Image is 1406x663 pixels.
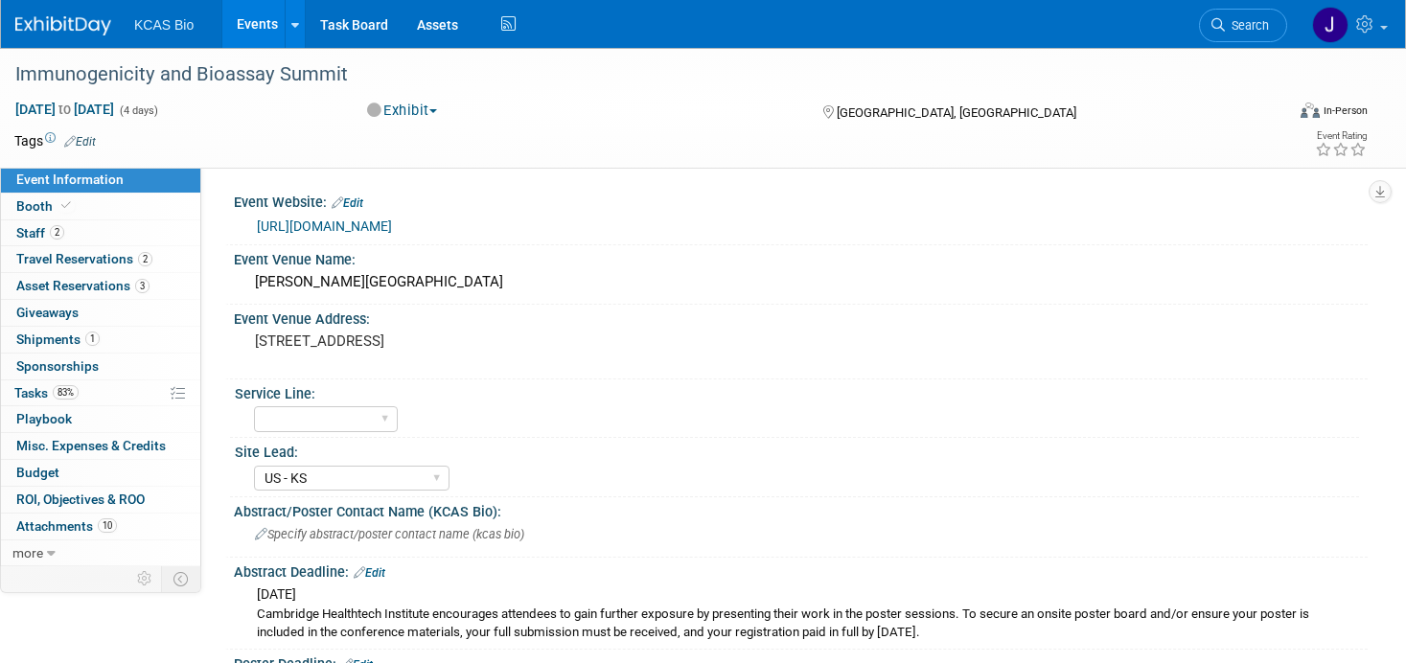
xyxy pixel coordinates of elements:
span: [DATE] [DATE] [14,101,115,118]
a: [URL][DOMAIN_NAME] [257,218,392,234]
a: Search [1199,9,1287,42]
a: Misc. Expenses & Credits [1,433,200,459]
div: Abstract/Poster Contact Name (KCAS Bio): [234,497,1368,521]
span: 10 [98,518,117,533]
span: Tasks [14,385,79,400]
a: Budget [1,460,200,486]
a: Edit [332,196,363,210]
div: Event Venue Address: [234,305,1368,329]
a: Asset Reservations3 [1,273,200,299]
span: 2 [138,252,152,266]
span: (4 days) [118,104,158,117]
i: Booth reservation complete [61,200,71,211]
div: Event Rating [1315,131,1367,141]
a: Event Information [1,167,200,193]
span: Sponsorships [16,358,99,374]
a: Edit [354,566,385,580]
span: [DATE] [257,586,296,602]
span: Staff [16,225,64,240]
a: Tasks83% [1,380,200,406]
td: Personalize Event Tab Strip [128,566,162,591]
span: 1 [85,331,100,346]
span: Travel Reservations [16,251,152,266]
span: Search [1225,18,1269,33]
span: 2 [50,225,64,240]
td: Toggle Event Tabs [162,566,201,591]
div: Service Line: [235,379,1359,403]
a: Shipments1 [1,327,200,353]
a: Booth [1,194,200,219]
span: more [12,545,43,560]
div: Event Website: [234,188,1368,213]
a: ROI, Objectives & ROO [1,487,200,513]
div: Immunogenicity and Bioassay Summit [9,57,1253,92]
span: Giveaways [16,305,79,320]
a: Travel Reservations2 [1,246,200,272]
span: [GEOGRAPHIC_DATA], [GEOGRAPHIC_DATA] [837,105,1076,120]
div: Site Lead: [235,438,1359,462]
div: In-Person [1323,103,1368,118]
a: Playbook [1,406,200,432]
button: Exhibit [360,101,445,121]
span: to [56,102,74,117]
a: Staff2 [1,220,200,246]
a: Sponsorships [1,354,200,379]
div: Cambridge Healthtech Institute encourages attendees to gain further exposure by presenting their ... [257,606,1353,642]
img: Format-Inperson.png [1301,103,1320,118]
img: Jocelyn King [1312,7,1348,43]
span: Budget [16,465,59,480]
a: Attachments10 [1,514,200,539]
span: 3 [135,279,150,293]
td: Tags [14,131,96,150]
span: Attachments [16,518,117,534]
img: ExhibitDay [15,16,111,35]
div: Abstract Deadline: [234,558,1368,583]
span: Playbook [16,411,72,426]
span: Booth [16,198,75,214]
a: Giveaways [1,300,200,326]
div: Event Format [1166,100,1368,128]
a: more [1,540,200,566]
span: Misc. Expenses & Credits [16,438,166,453]
span: ROI, Objectives & ROO [16,492,145,507]
span: Shipments [16,331,100,347]
span: Specify abstract/poster contact name (kcas bio) [255,527,524,541]
div: Event Venue Name: [234,245,1368,269]
pre: [STREET_ADDRESS] [255,332,685,350]
div: [PERSON_NAME][GEOGRAPHIC_DATA] [248,267,1353,297]
span: Asset Reservations [16,278,150,293]
span: KCAS Bio [134,17,194,33]
a: Edit [64,135,96,149]
span: 83% [53,385,79,400]
span: Event Information [16,171,124,187]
